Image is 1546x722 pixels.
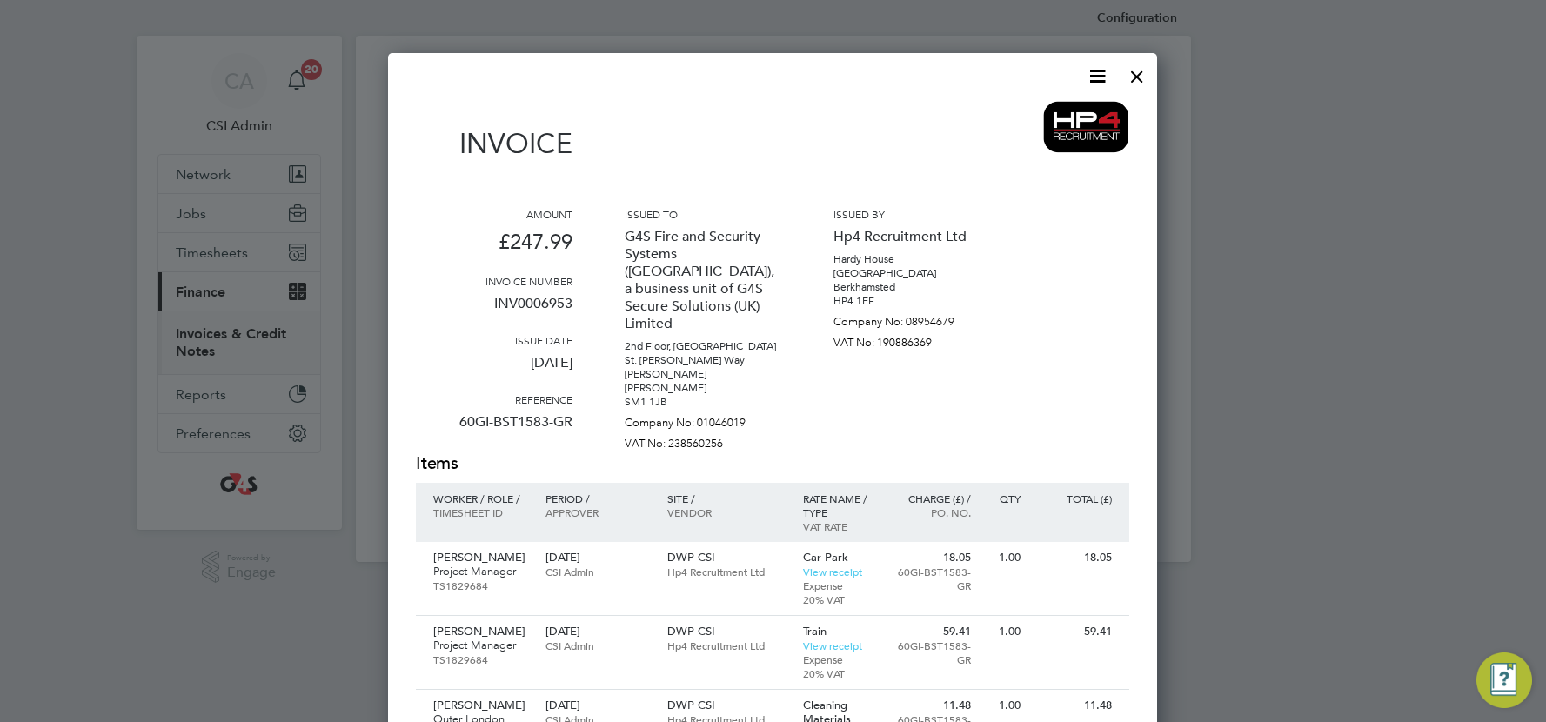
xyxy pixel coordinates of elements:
p: Worker / Role / [433,491,528,505]
p: 60GI-BST1583-GR [895,565,971,592]
p: DWP CSI [667,699,786,712]
p: SM1 1JB [625,395,781,409]
p: Approver [545,505,649,519]
p: VAT rate [803,519,879,533]
p: Po. No. [895,505,971,519]
p: [PERSON_NAME] [625,381,781,395]
p: Vendor [667,505,786,519]
p: Company No: 08954679 [833,308,990,329]
p: Expense [803,578,879,592]
p: Project Manager [433,565,528,578]
p: 11.48 [895,699,971,712]
p: 1.00 [988,551,1021,565]
p: CSI Admin [545,638,649,652]
p: G4S Fire and Security Systems ([GEOGRAPHIC_DATA]), a business unit of G4S Secure Solutions (UK) L... [625,221,781,339]
h2: Items [416,451,1129,476]
a: View receipt [803,565,862,578]
p: 20% VAT [803,666,879,680]
p: 18.05 [1038,551,1112,565]
p: 59.41 [1038,625,1112,638]
p: 1.00 [988,625,1021,638]
img: hp4recruitment-logo-remittance.png [1043,101,1129,153]
p: [PERSON_NAME] [433,699,528,712]
p: [DATE] [416,347,572,392]
p: Hp4 Recruitment Ltd [667,565,786,578]
p: Expense [803,652,879,666]
p: Train [803,625,879,638]
p: £247.99 [416,221,572,274]
p: [DATE] [545,625,649,638]
h3: Issue date [416,333,572,347]
p: TS1829684 [433,652,528,666]
h3: Issued by [833,207,990,221]
p: Hp4 Recruitment Ltd [833,221,990,252]
p: [PERSON_NAME] [625,367,781,381]
p: VAT No: 238560256 [625,430,781,451]
button: Engage Resource Center [1476,652,1532,708]
p: Timesheet ID [433,505,528,519]
p: HP4 1EF [833,294,990,308]
p: QTY [988,491,1021,505]
p: DWP CSI [667,625,786,638]
p: Project Manager [433,638,528,652]
p: 60GI-BST1583-GR [416,406,572,451]
p: 11.48 [1038,699,1112,712]
p: Berkhamsted [833,280,990,294]
p: 2nd Floor, [GEOGRAPHIC_DATA] [625,339,781,353]
p: [GEOGRAPHIC_DATA] [833,266,990,280]
p: [PERSON_NAME] [433,551,528,565]
p: 59.41 [895,625,971,638]
p: Hp4 Recruitment Ltd [667,638,786,652]
h3: Invoice number [416,274,572,288]
p: St. [PERSON_NAME] Way [625,353,781,367]
p: DWP CSI [667,551,786,565]
h1: Invoice [416,127,572,160]
h3: Amount [416,207,572,221]
p: VAT No: 190886369 [833,329,990,350]
p: 1.00 [988,699,1021,712]
p: Car Park [803,551,879,565]
p: 60GI-BST1583-GR [895,638,971,666]
p: [PERSON_NAME] [433,625,528,638]
p: Rate name / type [803,491,879,519]
p: [DATE] [545,551,649,565]
p: Site / [667,491,786,505]
p: INV0006953 [416,288,572,333]
p: CSI Admin [545,565,649,578]
p: [DATE] [545,699,649,712]
p: Hardy House [833,252,990,266]
a: View receipt [803,638,862,652]
p: 18.05 [895,551,971,565]
h3: Reference [416,392,572,406]
p: Total (£) [1038,491,1112,505]
h3: Issued to [625,207,781,221]
p: Period / [545,491,649,505]
p: 20% VAT [803,592,879,606]
p: Company No: 01046019 [625,409,781,430]
p: Charge (£) / [895,491,971,505]
p: TS1829684 [433,578,528,592]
